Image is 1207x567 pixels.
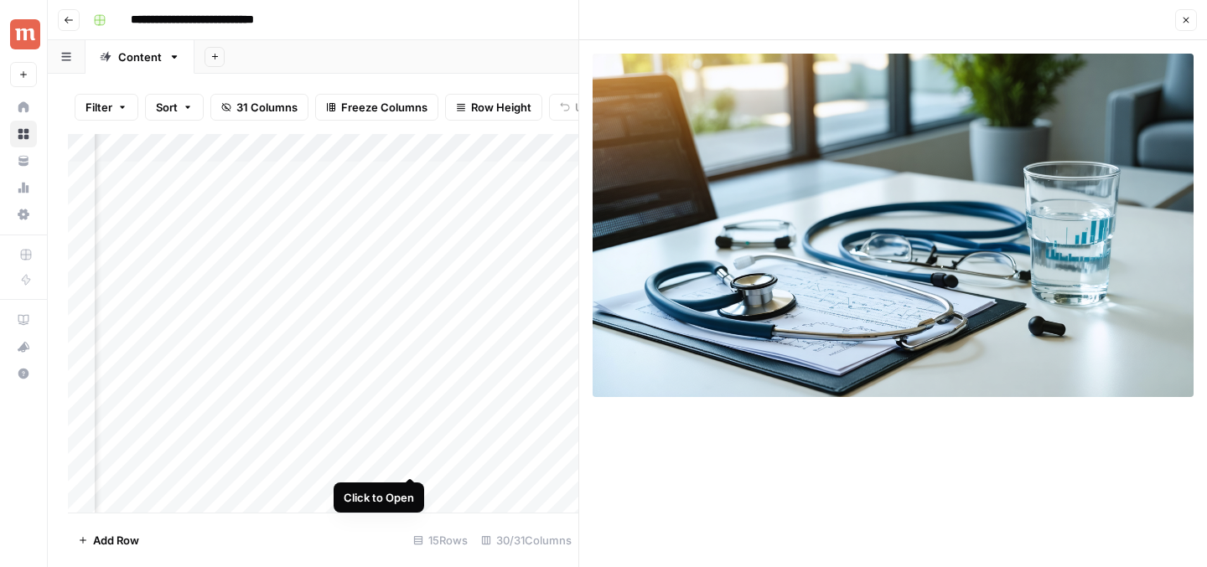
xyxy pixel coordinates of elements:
[407,527,474,554] div: 15 Rows
[10,121,37,147] a: Browse
[549,94,614,121] button: Undo
[315,94,438,121] button: Freeze Columns
[156,99,178,116] span: Sort
[10,174,37,201] a: Usage
[236,99,298,116] span: 31 Columns
[11,334,36,359] div: What's new?
[10,333,37,360] button: What's new?
[93,532,139,549] span: Add Row
[145,94,204,121] button: Sort
[68,527,149,554] button: Add Row
[344,489,414,506] div: Click to Open
[10,13,37,55] button: Workspace: Maple
[471,99,531,116] span: Row Height
[10,307,37,333] a: AirOps Academy
[474,527,578,554] div: 30/31 Columns
[10,19,40,49] img: Maple Logo
[85,40,194,74] a: Content
[593,54,1194,397] img: Row/Cell
[118,49,162,65] div: Content
[85,99,112,116] span: Filter
[10,94,37,121] a: Home
[210,94,308,121] button: 31 Columns
[10,147,37,174] a: Your Data
[341,99,427,116] span: Freeze Columns
[445,94,542,121] button: Row Height
[10,360,37,387] button: Help + Support
[75,94,138,121] button: Filter
[10,201,37,228] a: Settings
